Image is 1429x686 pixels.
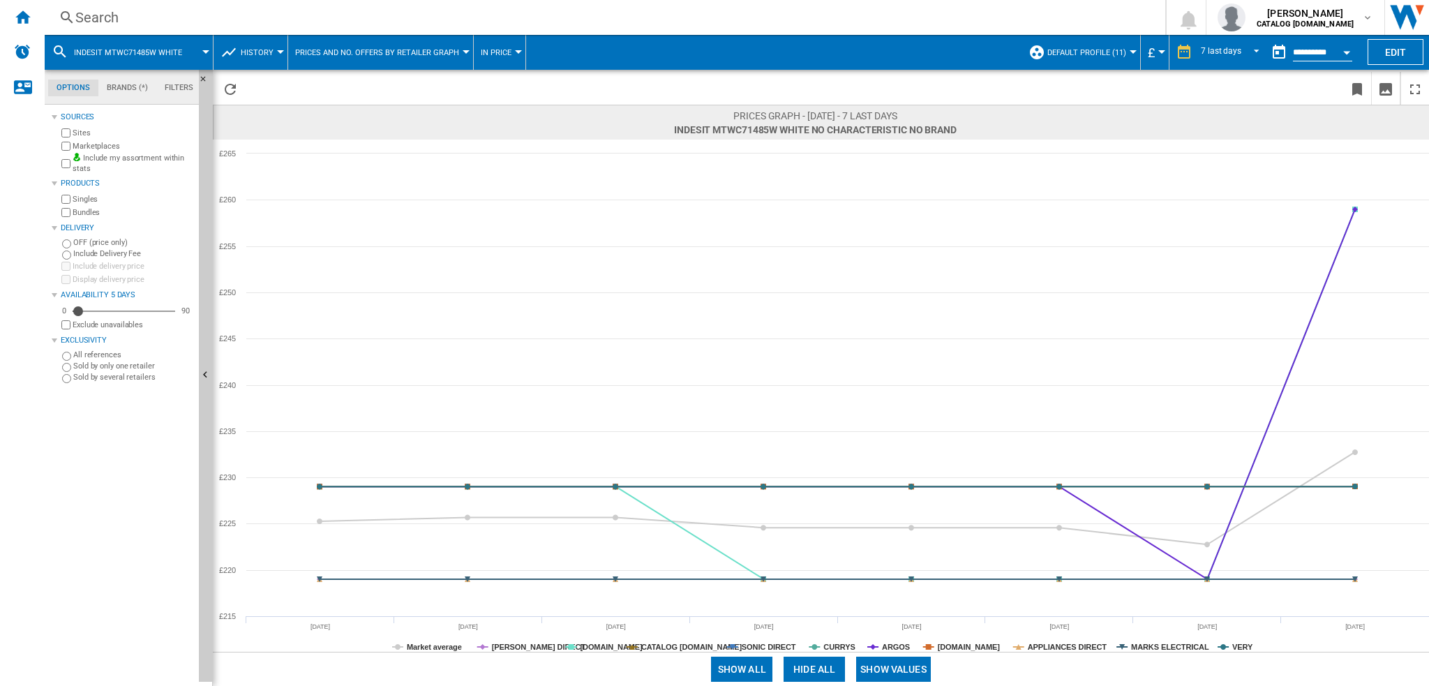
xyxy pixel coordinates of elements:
tspan: [DATE] [458,623,478,630]
input: Sold by only one retailer [62,363,71,372]
input: Singles [61,195,70,204]
span: Prices graph - [DATE] - 7 last days [674,109,957,123]
div: 90 [178,306,193,316]
tspan: £215 [219,612,236,620]
label: Sold by only one retailer [73,361,193,371]
div: 0 [59,306,70,316]
span: [PERSON_NAME] [1257,6,1354,20]
label: Bundles [73,207,193,218]
div: Sources [61,112,193,123]
input: Include Delivery Fee [62,251,71,260]
label: Include Delivery Fee [73,248,193,259]
div: In price [481,35,518,70]
tspan: [DATE] [902,623,922,630]
span: INDESIT MTWC71485W WHITE [74,48,182,57]
tspan: £230 [219,473,236,482]
button: Hide [199,70,213,682]
button: Edit [1368,39,1423,65]
tspan: ARGOS [882,643,910,651]
tspan: [DATE] [606,623,626,630]
img: alerts-logo.svg [14,43,31,60]
button: Maximize [1401,72,1429,105]
button: Hide [199,70,216,95]
input: Bundles [61,208,70,217]
button: Show all [711,657,772,682]
span: Default profile (11) [1047,48,1126,57]
button: History [241,35,280,70]
input: OFF (price only) [62,239,71,248]
input: Sold by several retailers [62,374,71,383]
div: Search [75,8,1129,27]
label: Exclude unavailables [73,320,193,330]
tspan: [DATE] [1345,623,1365,630]
span: £ [1148,45,1155,60]
tspan: [DATE] [1049,623,1069,630]
tspan: Market average [407,643,462,651]
input: All references [62,352,71,361]
tspan: [DATE] [1197,623,1217,630]
div: Availability 5 Days [61,290,193,301]
button: Default profile (11) [1047,35,1133,70]
tspan: [DATE] [311,623,330,630]
label: Singles [73,194,193,204]
md-tab-item: Brands (*) [98,80,156,96]
tspan: [PERSON_NAME] DIRECT [492,643,586,651]
input: Include my assortment within stats [61,155,70,172]
tspan: [DOMAIN_NAME] [580,643,643,651]
md-tab-item: Options [48,80,98,96]
div: 7 last days [1201,46,1241,56]
button: Show values [856,657,931,682]
tspan: APPLIANCES DIRECT [1028,643,1107,651]
div: Delivery [61,223,193,234]
label: Include delivery price [73,261,193,271]
button: INDESIT MTWC71485W WHITE [74,35,196,70]
img: profile.jpg [1218,3,1245,31]
tspan: £255 [219,242,236,251]
md-select: REPORTS.WIZARD.STEPS.REPORT.STEPS.REPORT_OPTIONS.PERIOD: 7 last days [1199,41,1265,64]
span: History [241,48,274,57]
input: Display delivery price [61,320,70,329]
md-tab-item: Filters [156,80,202,96]
button: Reload [216,72,244,105]
span: Prices and No. offers by retailer graph [295,48,459,57]
div: History [220,35,280,70]
span: INDESIT MTWC71485W WHITE No characteristic No brand [674,123,957,137]
button: Prices and No. offers by retailer graph [295,35,466,70]
button: Download as image [1372,72,1400,105]
tspan: £225 [219,519,236,528]
tspan: £260 [219,195,236,204]
tspan: £220 [219,566,236,574]
button: md-calendar [1265,38,1293,66]
tspan: £245 [219,334,236,343]
label: Sold by several retailers [73,372,193,382]
input: Sites [61,128,70,137]
div: Default profile (11) [1028,35,1133,70]
tspan: £240 [219,381,236,389]
label: Display delivery price [73,274,193,285]
b: CATALOG [DOMAIN_NAME] [1257,20,1354,29]
tspan: VERY [1232,643,1253,651]
tspan: SONIC DIRECT [742,643,796,651]
label: Include my assortment within stats [73,153,193,174]
div: Exclusivity [61,335,193,346]
label: OFF (price only) [73,237,193,248]
div: INDESIT MTWC71485W WHITE [52,35,206,70]
span: In price [481,48,511,57]
tspan: [DOMAIN_NAME] [938,643,1001,651]
img: mysite-bg-18x18.png [73,153,81,161]
button: Open calendar [1334,38,1359,63]
button: Bookmark this report [1343,72,1371,105]
md-menu: Currency [1141,35,1169,70]
tspan: CURRYS [823,643,855,651]
label: Marketplaces [73,141,193,151]
button: £ [1148,35,1162,70]
tspan: [DATE] [754,623,774,630]
tspan: CATALOG [DOMAIN_NAME] [641,643,742,651]
tspan: MARKS ELECTRICAL [1131,643,1209,651]
md-slider: Availability [73,304,175,318]
div: Products [61,178,193,189]
button: Hide all [784,657,845,682]
input: Marketplaces [61,142,70,151]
